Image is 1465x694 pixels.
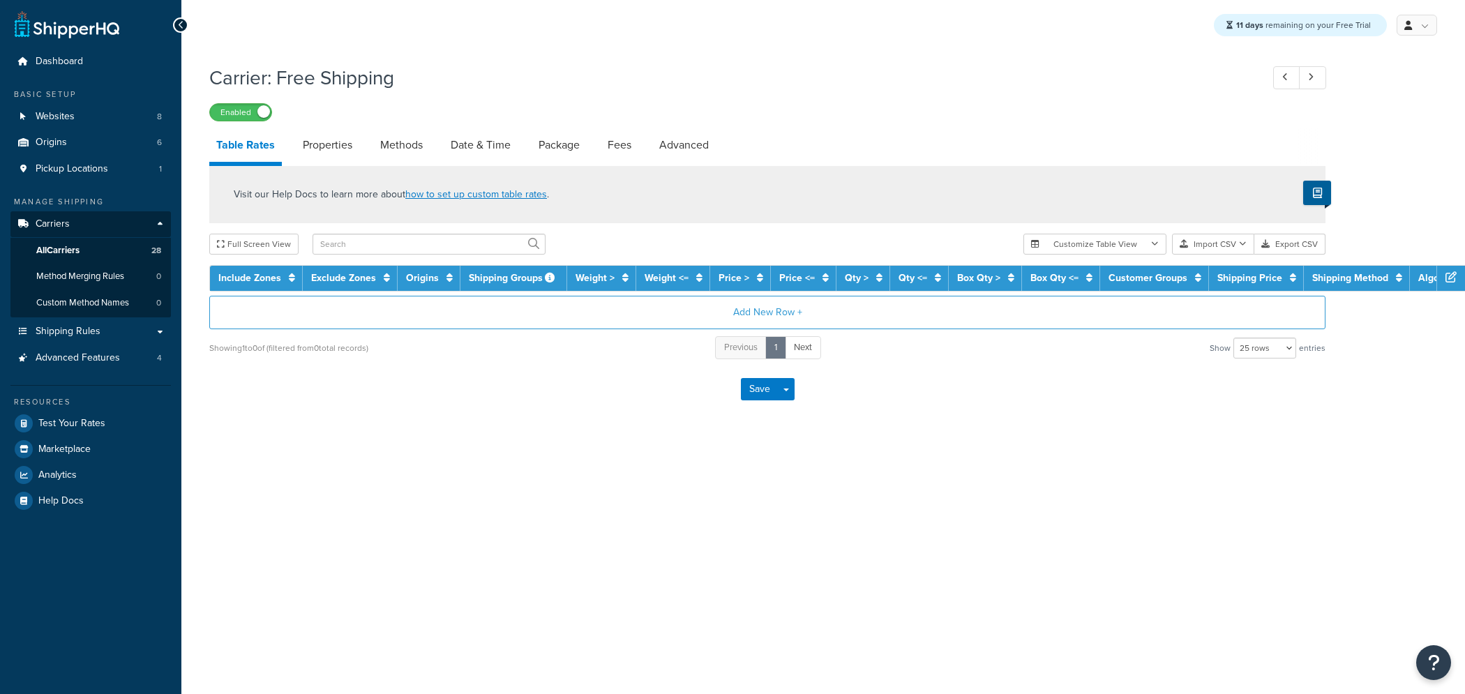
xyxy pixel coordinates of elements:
li: Method Merging Rules [10,264,171,289]
a: Origins [406,271,439,285]
span: 8 [157,111,162,123]
span: Marketplace [38,444,91,455]
a: AllCarriers28 [10,238,171,264]
a: Shipping Method [1312,271,1388,285]
a: Include Zones [218,271,281,285]
strong: 11 days [1236,19,1263,31]
a: Pickup Locations1 [10,156,171,182]
a: Websites8 [10,104,171,130]
a: Method Merging Rules0 [10,264,171,289]
span: Origins [36,137,67,149]
a: Shipping Rules [10,319,171,345]
span: 0 [156,297,161,309]
div: Basic Setup [10,89,171,100]
button: Import CSV [1172,234,1254,255]
span: Show [1210,338,1231,358]
a: Weight <= [645,271,689,285]
span: 0 [156,271,161,282]
span: Pickup Locations [36,163,108,175]
a: Fees [601,128,638,162]
li: Carriers [10,211,171,317]
span: Advanced Features [36,352,120,364]
a: Qty > [845,271,869,285]
span: Custom Method Names [36,297,129,309]
span: Help Docs [38,495,84,507]
h1: Carrier: Free Shipping [209,64,1247,91]
span: Previous [724,340,758,354]
a: Analytics [10,462,171,488]
a: Next [785,336,821,359]
li: Origins [10,130,171,156]
li: Websites [10,104,171,130]
a: Next Record [1299,66,1326,89]
a: Dashboard [10,49,171,75]
a: Help Docs [10,488,171,513]
span: 6 [157,137,162,149]
a: Methods [373,128,430,162]
a: Table Rates [209,128,282,166]
a: Customer Groups [1109,271,1187,285]
div: Showing 1 to 0 of (filtered from 0 total records) [209,338,368,358]
a: Price <= [779,271,815,285]
a: Custom Method Names0 [10,290,171,316]
a: Price > [719,271,749,285]
a: Carriers [10,211,171,237]
a: Package [532,128,587,162]
a: Previous Record [1273,66,1300,89]
span: Carriers [36,218,70,230]
a: Properties [296,128,359,162]
button: Export CSV [1254,234,1325,255]
div: Resources [10,396,171,408]
th: Shipping Groups [460,266,567,291]
a: Test Your Rates [10,411,171,436]
span: remaining on your Free Trial [1236,19,1371,31]
a: Weight > [576,271,615,285]
a: Box Qty <= [1030,271,1079,285]
span: 28 [151,245,161,257]
button: Add New Row + [209,296,1325,329]
span: entries [1299,338,1325,358]
input: Search [313,234,546,255]
button: Save [741,378,779,400]
a: Qty <= [899,271,927,285]
li: Custom Method Names [10,290,171,316]
button: Full Screen View [209,234,299,255]
a: Date & Time [444,128,518,162]
a: Box Qty > [957,271,1000,285]
li: Advanced Features [10,345,171,371]
span: 4 [157,352,162,364]
span: Next [794,340,812,354]
span: Test Your Rates [38,418,105,430]
span: Dashboard [36,56,83,68]
a: Exclude Zones [311,271,376,285]
a: Advanced Features4 [10,345,171,371]
span: Method Merging Rules [36,271,124,282]
a: Shipping Price [1217,271,1282,285]
a: Advanced [652,128,716,162]
span: Shipping Rules [36,326,100,338]
button: Show Help Docs [1303,181,1331,205]
div: Manage Shipping [10,196,171,208]
button: Customize Table View [1023,234,1166,255]
p: Visit our Help Docs to learn more about . [234,187,549,202]
span: Websites [36,111,75,123]
a: how to set up custom table rates [405,187,547,202]
a: Marketplace [10,437,171,462]
a: Previous [715,336,767,359]
li: Pickup Locations [10,156,171,182]
span: 1 [159,163,162,175]
span: All Carriers [36,245,80,257]
a: 1 [765,336,786,359]
a: Origins6 [10,130,171,156]
span: Analytics [38,469,77,481]
button: Open Resource Center [1416,645,1451,680]
label: Enabled [210,104,271,121]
